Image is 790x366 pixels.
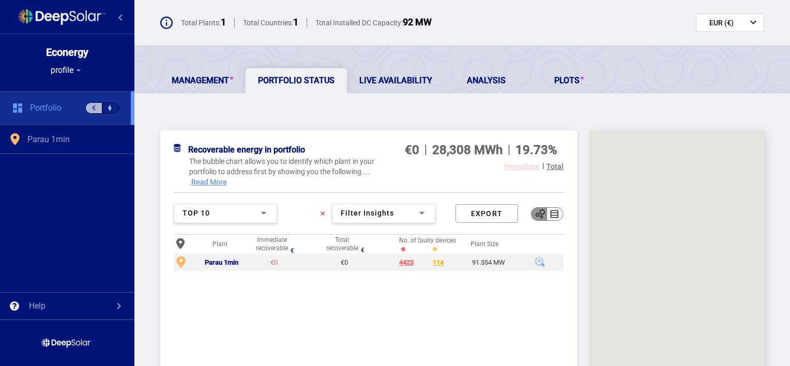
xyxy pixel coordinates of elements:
div: Total Countries: [235,18,307,27]
span: EUR (€) [709,18,734,28]
span: 92 MW [403,17,432,27]
div: 91.554 MW [470,258,507,267]
span: Top 10 [183,209,210,217]
span: Read More [191,178,227,186]
div: Immediaterecoverable€ [256,236,326,252]
a: Live Availability [347,68,445,93]
span: 1 [293,17,298,27]
div: Immediate recoverable [256,236,288,252]
span: 1 [221,17,226,27]
div: 28,308 MWh [426,145,509,155]
div: Help [29,301,45,311]
span: Parau 1min [27,134,70,145]
div: 4423 [399,258,414,267]
div: Parau 1min [205,258,238,267]
div: Plant [212,240,227,248]
div: €0 [399,145,426,155]
span: Filter Insights [341,209,394,217]
a: Portfolio Status [246,68,347,93]
div: Recoverable energy in portfolio [188,144,305,156]
span: Portfolio [30,103,62,113]
div: 19.73% [509,145,564,155]
div: Immediate [504,160,540,187]
mat-icon: chevron_left [114,11,127,24]
div: No. of faulty devices [399,236,470,245]
a: Plots [527,68,610,93]
div: Plant Size [470,240,534,248]
mat-icon: keyboard_arrow_down [747,16,759,28]
div: Totalrecoverable€ [326,236,396,252]
div: €0 [256,258,292,267]
div: Plant Size [470,240,498,248]
div: €0 [326,258,362,267]
mat-icon: chevron_right [113,300,125,312]
div: 114 [433,258,438,267]
div: Econergy [46,47,88,57]
div: € [361,245,364,255]
div: € [291,246,294,251]
div: € [85,102,102,114]
a: Analysis [445,68,527,93]
div: | [542,160,544,187]
div: Total [546,160,564,187]
mat-icon: arrow_drop_down [73,65,84,75]
a: Management [159,68,246,93]
div: The bubble chart allows you to identify which plant in your portfolio to address first by showing... [189,156,387,187]
div: Plant [212,240,256,248]
span: profile [51,65,73,75]
div: Export [455,204,518,223]
div: Total recoverable [326,236,358,252]
div: Total Installed DC Capacity: [307,18,440,27]
div: Total Plants: [173,18,235,27]
mat-select: Filter Insights [332,204,435,223]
